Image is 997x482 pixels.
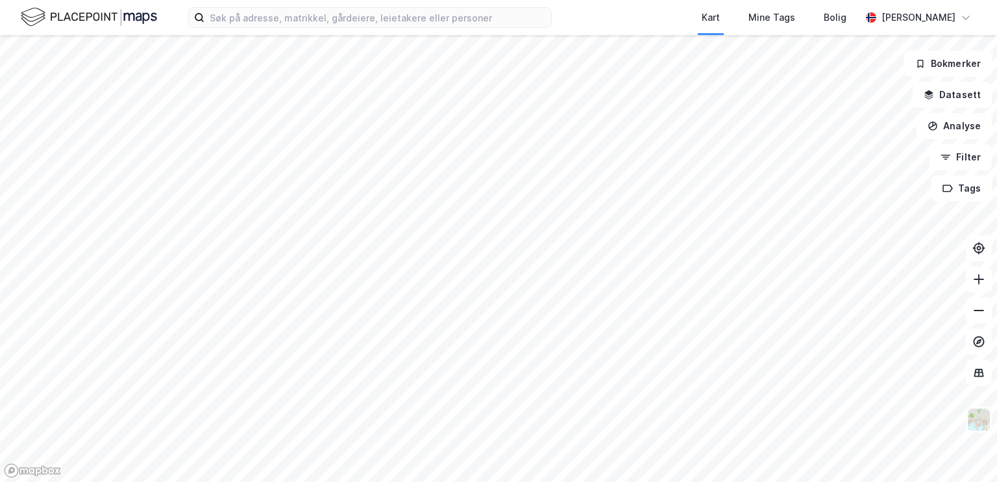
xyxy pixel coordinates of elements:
div: Kart [702,10,720,25]
iframe: Chat Widget [932,420,997,482]
div: Bolig [824,10,846,25]
input: Søk på adresse, matrikkel, gårdeiere, leietakere eller personer [204,8,551,27]
img: logo.f888ab2527a4732fd821a326f86c7f29.svg [21,6,157,29]
div: Mine Tags [748,10,795,25]
div: [PERSON_NAME] [881,10,955,25]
